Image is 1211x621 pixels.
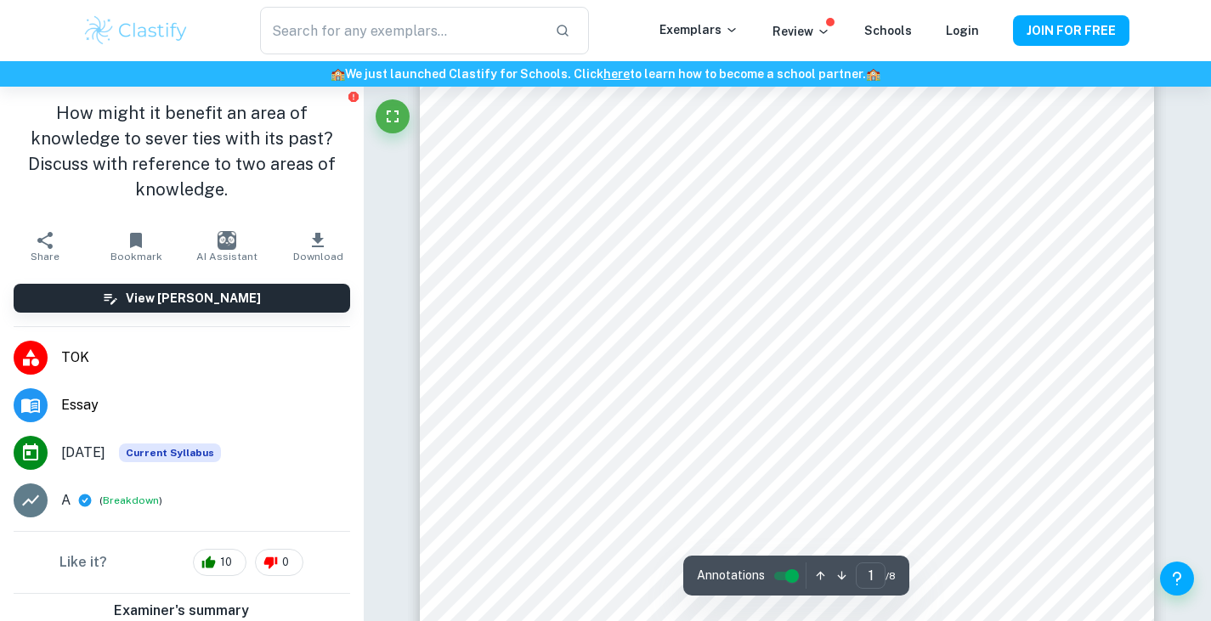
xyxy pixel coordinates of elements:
span: Bookmark [110,251,162,263]
button: Breakdown [103,493,159,508]
p: A [61,490,71,511]
p: Exemplars [659,20,738,39]
img: Clastify logo [82,14,190,48]
h6: Like it? [59,552,107,573]
span: 🏫 [866,67,880,81]
button: View [PERSON_NAME] [14,284,350,313]
span: TOK [61,347,350,368]
input: Search for any exemplars... [260,7,540,54]
a: Login [946,24,979,37]
a: here [603,67,630,81]
span: Annotations [697,567,765,584]
span: Essay [61,395,350,415]
span: 10 [211,554,241,571]
a: Schools [864,24,912,37]
button: Fullscreen [376,99,410,133]
span: 0 [273,554,298,571]
button: AI Assistant [182,223,273,270]
button: Download [273,223,364,270]
span: [DATE] [61,443,105,463]
div: This exemplar is based on the current syllabus. Feel free to refer to it for inspiration/ideas wh... [119,443,221,462]
div: 10 [193,549,246,576]
button: Help and Feedback [1160,562,1194,596]
span: Current Syllabus [119,443,221,462]
div: 0 [255,549,303,576]
span: AI Assistant [196,251,257,263]
span: ( ) [99,493,162,509]
span: 🏫 [331,67,345,81]
span: Share [31,251,59,263]
h1: How might it benefit an area of knowledge to sever ties with its past? Discuss with reference to ... [14,100,350,202]
img: AI Assistant [218,231,236,250]
h6: View [PERSON_NAME] [126,289,261,308]
span: Download [293,251,343,263]
h6: Examiner's summary [7,601,357,621]
button: Bookmark [91,223,182,270]
h6: We just launched Clastify for Schools. Click to learn how to become a school partner. [3,65,1208,83]
button: Report issue [348,90,360,103]
p: Review [772,22,830,41]
button: JOIN FOR FREE [1013,15,1129,46]
span: / 8 [886,568,896,584]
